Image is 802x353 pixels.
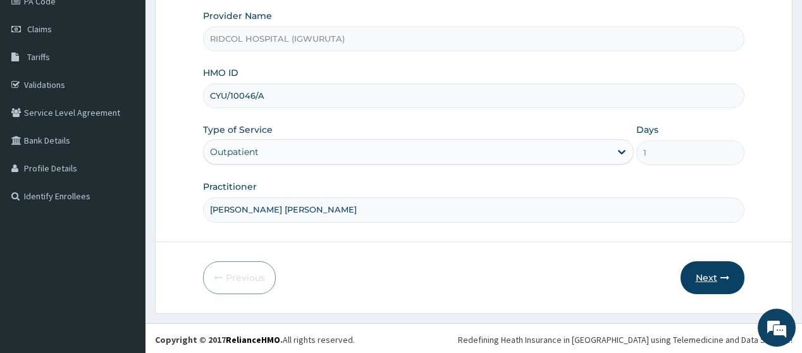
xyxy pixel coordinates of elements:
[203,123,273,136] label: Type of Service
[203,84,744,108] input: Enter HMO ID
[155,334,283,345] strong: Copyright © 2017 .
[636,123,658,136] label: Days
[210,146,259,158] div: Outpatient
[203,197,744,222] input: Enter Name
[23,63,51,95] img: d_794563401_company_1708531726252_794563401
[203,66,238,79] label: HMO ID
[681,261,744,294] button: Next
[27,51,50,63] span: Tariffs
[73,99,175,227] span: We're online!
[458,333,793,346] div: Redefining Heath Insurance in [GEOGRAPHIC_DATA] using Telemedicine and Data Science!
[6,226,241,270] textarea: Type your message and hit 'Enter'
[203,261,276,294] button: Previous
[66,71,213,87] div: Chat with us now
[226,334,280,345] a: RelianceHMO
[207,6,238,37] div: Minimize live chat window
[203,9,272,22] label: Provider Name
[203,180,257,193] label: Practitioner
[27,23,52,35] span: Claims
